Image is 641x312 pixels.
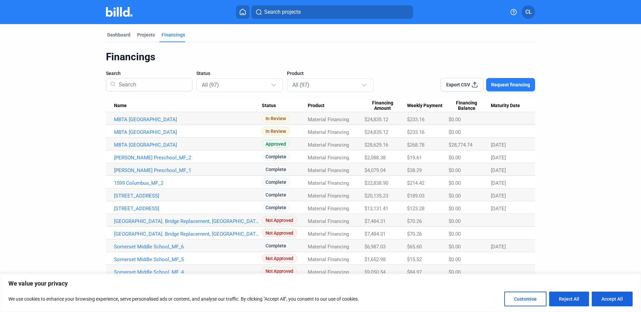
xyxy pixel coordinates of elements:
span: Status [196,70,210,77]
span: Material Financing [308,167,349,173]
span: Material Financing [308,244,349,250]
span: Not Approved [262,267,297,275]
span: Approved [262,140,290,148]
span: $20,135.23 [364,193,388,199]
span: $1,652.98 [364,256,386,262]
a: Somerset Middle School_MF_5 [114,256,262,262]
span: [DATE] [491,244,506,250]
span: $0.00 [449,231,461,237]
span: Maturity Date [491,103,520,109]
span: Product [308,103,325,109]
span: Material Financing [308,116,349,123]
div: Financings [162,31,185,38]
span: $4,079.04 [364,167,386,173]
span: Material Financing [308,155,349,161]
span: $0.00 [449,193,461,199]
a: MBTA [GEOGRAPHIC_DATA] [114,116,262,123]
span: $65.60 [407,244,422,250]
span: $0.00 [449,244,461,250]
button: Search projects [251,5,413,19]
span: $123.28 [407,206,424,212]
input: Search [116,76,188,93]
span: Material Financing [308,129,349,135]
span: Complete [262,203,290,212]
span: Material Financing [308,142,349,148]
span: $0.00 [449,218,461,224]
div: Status [262,103,308,109]
span: Material Financing [308,256,349,262]
img: Billd Company Logo [106,7,132,17]
button: Reject All [549,292,589,306]
span: Not Approved [262,229,297,237]
span: Request financing [491,81,530,88]
span: [DATE] [491,142,506,148]
mat-select-trigger: All (97) [292,82,309,88]
span: Product [287,70,304,77]
button: Export CSV [441,78,483,91]
span: Material Financing [308,180,349,186]
span: $19.61 [407,155,422,161]
a: [PERSON_NAME] Preschool_MF_1 [114,167,262,173]
span: [DATE] [491,167,506,173]
span: $22,838.90 [364,180,388,186]
span: $24,835.12 [364,116,388,123]
span: In Review [262,114,290,123]
button: Customise [504,292,546,306]
a: Somerset Middle School_MF_6 [114,244,262,250]
span: $233.16 [407,116,424,123]
div: Financing Balance [449,100,491,111]
div: Weekly Payment [407,103,449,109]
span: $0.00 [449,167,461,173]
a: 1599 Columbus_MF_2 [114,180,262,186]
a: [GEOGRAPHIC_DATA]. Bridge Replacement, [GEOGRAPHIC_DATA], [GEOGRAPHIC_DATA] [114,231,262,237]
div: Financing Amount [364,100,407,111]
span: Complete [262,190,290,199]
span: $189.03 [407,193,424,199]
span: $0.00 [449,129,461,135]
span: $28,774.74 [449,142,472,148]
button: Request financing [486,78,535,91]
span: $233.16 [407,129,424,135]
span: $70.26 [407,218,422,224]
a: [GEOGRAPHIC_DATA]. Bridge Replacement, [GEOGRAPHIC_DATA], [GEOGRAPHIC_DATA] [114,218,262,224]
span: $84.97 [407,269,422,275]
span: Weekly Payment [407,103,443,109]
span: $214.42 [407,180,424,186]
span: $13,131.41 [364,206,388,212]
span: Complete [262,241,290,250]
span: $0.00 [449,155,461,161]
span: Material Financing [308,218,349,224]
mat-select-trigger: All (97) [202,82,219,88]
span: Export CSV [446,81,470,88]
span: Material Financing [308,193,349,199]
a: MBTA [GEOGRAPHIC_DATA] [114,142,262,148]
a: MBTA [GEOGRAPHIC_DATA] [114,129,262,135]
span: $28,629.16 [364,142,388,148]
span: $268.78 [407,142,424,148]
span: CL [525,8,532,16]
a: Somerset Middle School_MF_4 [114,269,262,275]
span: Financing Balance [449,100,485,111]
span: Not Approved [262,254,297,262]
div: Maturity Date [491,103,527,109]
span: $70.26 [407,231,422,237]
span: $7,484.31 [364,218,386,224]
span: Material Financing [308,231,349,237]
a: [STREET_ADDRESS] [114,206,262,212]
span: $0.00 [449,116,461,123]
span: Not Approved [262,216,297,224]
button: CL [522,5,535,19]
span: In Review [262,127,290,135]
div: Name [114,103,262,109]
span: Material Financing [308,206,349,212]
span: $7,484.31 [364,231,386,237]
div: Financings [106,51,535,63]
span: [DATE] [491,180,506,186]
span: $0.00 [449,256,461,262]
div: Projects [137,31,155,38]
span: Complete [262,178,290,186]
span: $9,050.54 [364,269,386,275]
span: $0.00 [449,269,461,275]
button: Accept All [592,292,633,306]
span: $2,088.38 [364,155,386,161]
